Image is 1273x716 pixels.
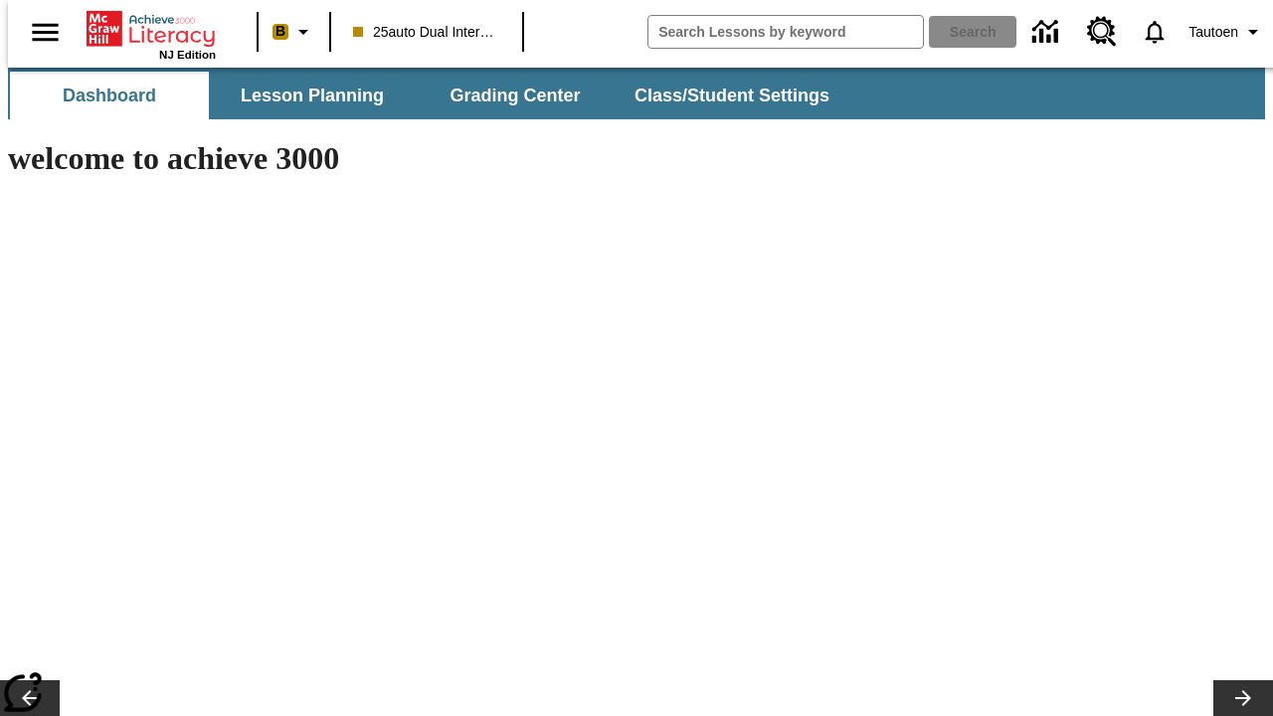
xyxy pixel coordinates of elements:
span: 25auto Dual International [353,22,500,43]
div: SubNavbar [8,72,847,119]
input: search field [648,16,923,48]
h1: welcome to achieve 3000 [8,140,867,177]
button: Boost Class color is peach. Change class color [265,14,323,50]
span: B [275,19,285,44]
span: NJ Edition [159,49,216,61]
button: Lesson carousel, Next [1213,680,1273,716]
button: Lesson Planning [213,72,412,119]
div: SubNavbar [8,68,1265,119]
button: Open side menu [16,3,75,62]
button: Grading Center [416,72,615,119]
a: Resource Center, Will open in new tab [1075,5,1129,59]
button: Class/Student Settings [619,72,845,119]
button: Dashboard [10,72,209,119]
button: Profile/Settings [1181,14,1273,50]
div: Home [87,7,216,61]
a: Home [87,9,216,49]
a: Data Center [1020,5,1075,60]
span: Tautoen [1188,22,1238,43]
a: Notifications [1129,6,1181,58]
